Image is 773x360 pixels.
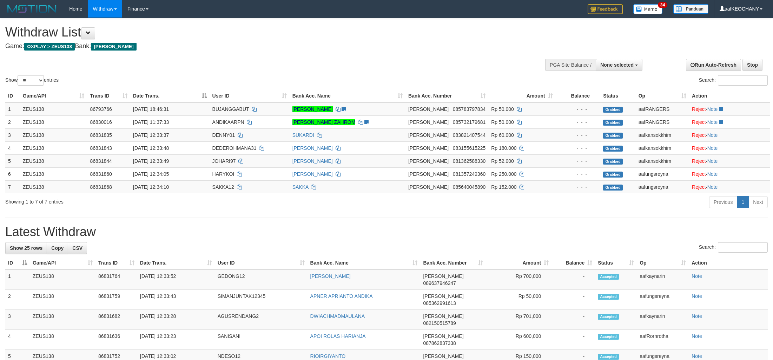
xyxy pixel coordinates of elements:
[692,353,702,359] a: Note
[707,171,718,177] a: Note
[603,172,623,178] span: Grabbed
[133,106,169,112] span: [DATE] 18:46:31
[212,184,234,190] span: SAKKA12
[486,290,551,310] td: Rp 50,000
[408,145,449,151] span: [PERSON_NAME]
[486,256,551,269] th: Amount: activate to sort column ascending
[686,59,741,71] a: Run Auto-Refresh
[423,313,463,319] span: [PERSON_NAME]
[692,145,706,151] a: Reject
[598,294,619,300] span: Accepted
[453,171,485,177] span: Copy 081357249360 to clipboard
[689,167,770,180] td: ·
[18,75,44,86] select: Showentries
[559,158,597,165] div: - - -
[692,171,706,177] a: Reject
[292,171,333,177] a: [PERSON_NAME]
[692,119,706,125] a: Reject
[292,132,314,138] a: SUKARDI
[603,120,623,126] span: Grabbed
[5,89,20,102] th: ID
[488,89,555,102] th: Amount: activate to sort column ascending
[212,132,235,138] span: DENNY01
[133,184,169,190] span: [DATE] 12:34:10
[633,4,663,14] img: Button%20Memo.svg
[486,310,551,330] td: Rp 701,000
[637,269,689,290] td: aafkaynarin
[689,154,770,167] td: ·
[595,256,637,269] th: Status: activate to sort column ascending
[636,167,689,180] td: aafungsreyna
[692,333,702,339] a: Note
[491,184,516,190] span: Rp 152.000
[212,106,249,112] span: BUJANGGABUT
[215,269,308,290] td: GEDONG12
[689,115,770,128] td: ·
[718,75,768,86] input: Search:
[215,256,308,269] th: User ID: activate to sort column ascending
[491,132,514,138] span: Rp 60.000
[551,310,595,330] td: -
[215,330,308,350] td: SANISANI
[453,158,485,164] span: Copy 081362588330 to clipboard
[598,334,619,340] span: Accepted
[215,310,308,330] td: AGUSRENDANG2
[408,171,449,177] span: [PERSON_NAME]
[689,128,770,141] td: ·
[709,196,737,208] a: Previous
[689,180,770,193] td: ·
[559,171,597,178] div: - - -
[95,256,137,269] th: Trans ID: activate to sort column ascending
[692,184,706,190] a: Reject
[423,273,463,279] span: [PERSON_NAME]
[636,89,689,102] th: Op: activate to sort column ascending
[5,25,508,39] h1: Withdraw List
[491,158,514,164] span: Rp 52.000
[133,171,169,177] span: [DATE] 12:34:05
[637,290,689,310] td: aafungsreyna
[95,310,137,330] td: 86831682
[707,145,718,151] a: Note
[423,320,456,326] span: Copy 082150515789 to clipboard
[551,290,595,310] td: -
[699,242,768,253] label: Search:
[453,145,485,151] span: Copy 083155615225 to clipboard
[90,158,112,164] span: 86831844
[5,180,20,193] td: 7
[30,330,95,350] td: ZEUS138
[692,106,706,112] a: Reject
[423,293,463,299] span: [PERSON_NAME]
[551,330,595,350] td: -
[603,107,623,113] span: Grabbed
[95,269,137,290] td: 86831764
[637,330,689,350] td: aafRornrotha
[699,75,768,86] label: Search:
[292,106,333,112] a: [PERSON_NAME]
[10,245,42,251] span: Show 25 rows
[408,184,449,190] span: [PERSON_NAME]
[290,89,405,102] th: Bank Acc. Name: activate to sort column ascending
[5,269,30,290] td: 1
[603,133,623,139] span: Grabbed
[737,196,749,208] a: 1
[692,293,702,299] a: Note
[137,330,215,350] td: [DATE] 12:33:23
[51,245,64,251] span: Copy
[491,119,514,125] span: Rp 50.000
[5,290,30,310] td: 2
[308,256,421,269] th: Bank Acc. Name: activate to sort column ascending
[692,313,702,319] a: Note
[453,132,485,138] span: Copy 083821407544 to clipboard
[707,119,718,125] a: Note
[707,184,718,190] a: Note
[420,256,486,269] th: Bank Acc. Number: activate to sort column ascending
[491,106,514,112] span: Rp 50.000
[310,273,351,279] a: [PERSON_NAME]
[559,119,597,126] div: - - -
[137,310,215,330] td: [DATE] 12:33:28
[600,89,636,102] th: Status
[423,300,456,306] span: Copy 085362991613 to clipboard
[68,242,87,254] a: CSV
[559,145,597,152] div: - - -
[423,353,463,359] span: [PERSON_NAME]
